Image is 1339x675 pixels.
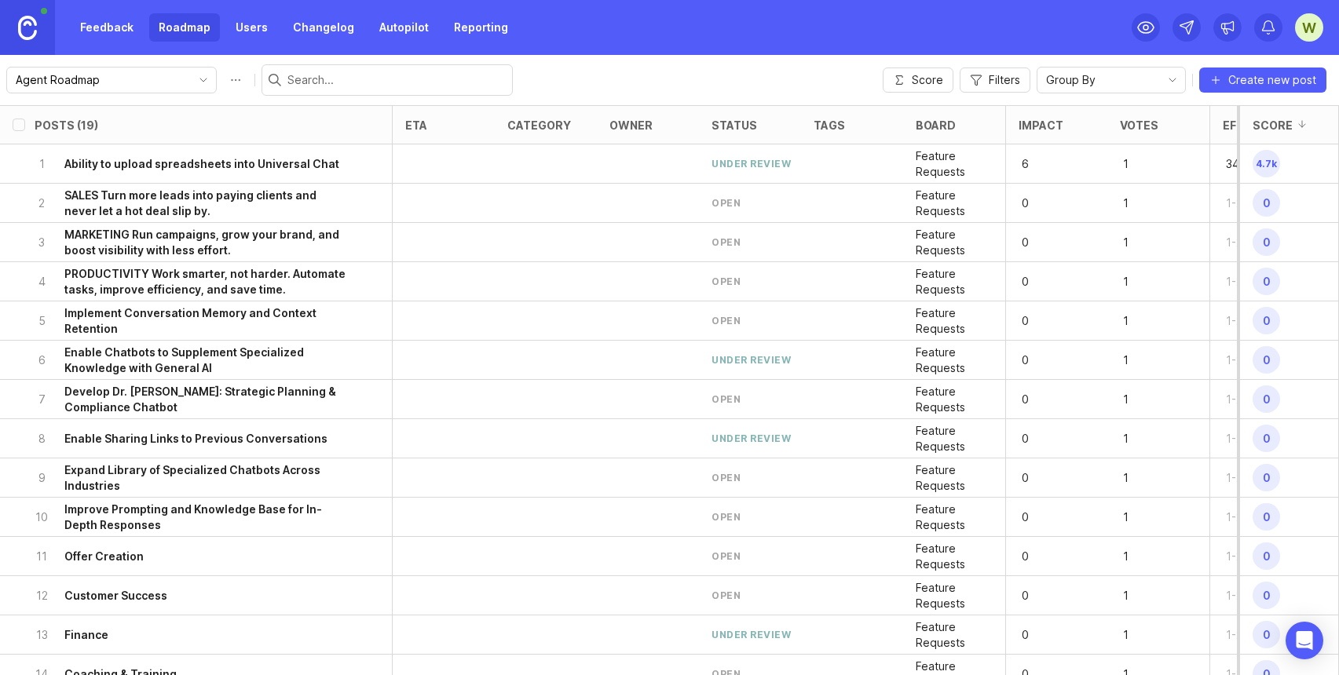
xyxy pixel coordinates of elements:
[35,498,348,536] button: 10Improve Prompting and Knowledge Base for In-Depth Responses
[1120,349,1169,371] p: 1
[284,13,364,42] a: Changelog
[64,188,348,219] h6: SALES Turn more leads into paying clients and never let a hot deal slip by.
[1223,624,1271,646] p: 1-233
[1019,119,1063,131] div: Impact
[35,627,49,643] p: 13
[71,13,143,42] a: Feedback
[1120,624,1169,646] p: 1
[916,266,993,297] p: Feature Requests
[1223,232,1271,254] p: 1-233
[1019,349,1067,371] p: 0
[712,314,741,327] div: open
[916,423,993,454] p: Feature Requests
[1120,119,1158,131] div: Votes
[1223,585,1271,607] p: 1-233
[712,157,791,170] div: under review
[1223,428,1271,450] p: 1-233
[1037,67,1186,93] div: toggle menu
[64,462,348,494] h6: Expand Library of Specialized Chatbots Across Industries
[1295,13,1323,42] div: W
[1253,621,1280,648] span: 0
[64,384,348,415] h6: Develop Dr. [PERSON_NAME]: Strategic Planning & Compliance Chatbot
[1253,150,1280,177] span: 4.7k
[1223,192,1271,214] p: 1-233
[1223,467,1271,489] p: 1-233
[1253,228,1280,256] span: 0
[712,628,791,641] div: under review
[916,188,993,219] p: Feature Requests
[1019,545,1067,567] p: 0
[1120,428,1169,450] p: 1
[507,119,571,131] div: category
[916,148,993,180] div: Feature Requests
[1160,74,1185,86] svg: toggle icon
[916,619,993,651] div: Feature Requests
[1019,271,1067,293] p: 0
[35,262,348,301] button: 4PRODUCTIVITY Work smarter, not harder. Automate tasks, improve efficiency, and save time.
[35,301,348,340] button: 5Implement Conversation Memory and Context Retention
[35,615,348,654] button: 13Finance
[18,16,37,40] img: Canny Home
[35,509,49,525] p: 10
[226,13,277,42] a: Users
[712,235,741,249] div: open
[960,67,1030,93] button: Filters
[712,392,741,406] div: open
[1019,310,1067,332] p: 0
[1253,425,1280,452] span: 0
[1253,189,1280,217] span: 0
[35,576,348,615] button: 12Customer Success
[1019,232,1067,254] p: 0
[1223,153,1271,175] p: 34
[35,223,348,261] button: 3MARKETING Run campaigns, grow your brand, and boost visibility with less effort.
[1019,467,1067,489] p: 0
[916,227,993,258] p: Feature Requests
[916,502,993,533] p: Feature Requests
[35,588,49,604] p: 12
[916,345,993,376] p: Feature Requests
[1019,585,1067,607] p: 0
[64,549,144,564] h6: Offer Creation
[35,392,49,407] p: 7
[916,384,993,415] p: Feature Requests
[712,275,741,288] div: open
[1223,506,1271,528] p: 1-233
[405,119,427,131] div: eta
[1223,271,1271,293] p: 1-233
[35,380,348,418] button: 7Develop Dr. [PERSON_NAME]: Strategic Planning & Compliance Chatbot
[35,313,49,329] p: 5
[916,580,993,611] p: Feature Requests
[64,305,348,337] h6: Implement Conversation Memory and Context Retention
[916,119,956,131] div: board
[1120,506,1169,528] p: 1
[35,537,348,575] button: 11Offer Creation
[35,341,348,379] button: 6Enable Chatbots to Supplement Specialized Knowledge with General AI
[1046,71,1096,89] span: Group By
[712,510,741,524] div: open
[1019,624,1067,646] p: 0
[916,541,993,572] p: Feature Requests
[445,13,518,42] a: Reporting
[1120,153,1169,175] p: 1
[814,119,845,131] div: tags
[64,627,108,643] h6: Finance
[1253,464,1280,491] span: 0
[35,458,348,497] button: 9Expand Library of Specialized Chatbots Across Industries
[609,119,653,131] div: owner
[712,432,791,445] div: under review
[1019,506,1067,528] p: 0
[1199,67,1326,93] button: Create new post
[16,71,189,89] input: Agent Roadmap
[1253,582,1280,609] span: 0
[1120,545,1169,567] p: 1
[1019,428,1067,450] p: 0
[1223,349,1271,371] p: 1-233
[912,72,943,88] span: Score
